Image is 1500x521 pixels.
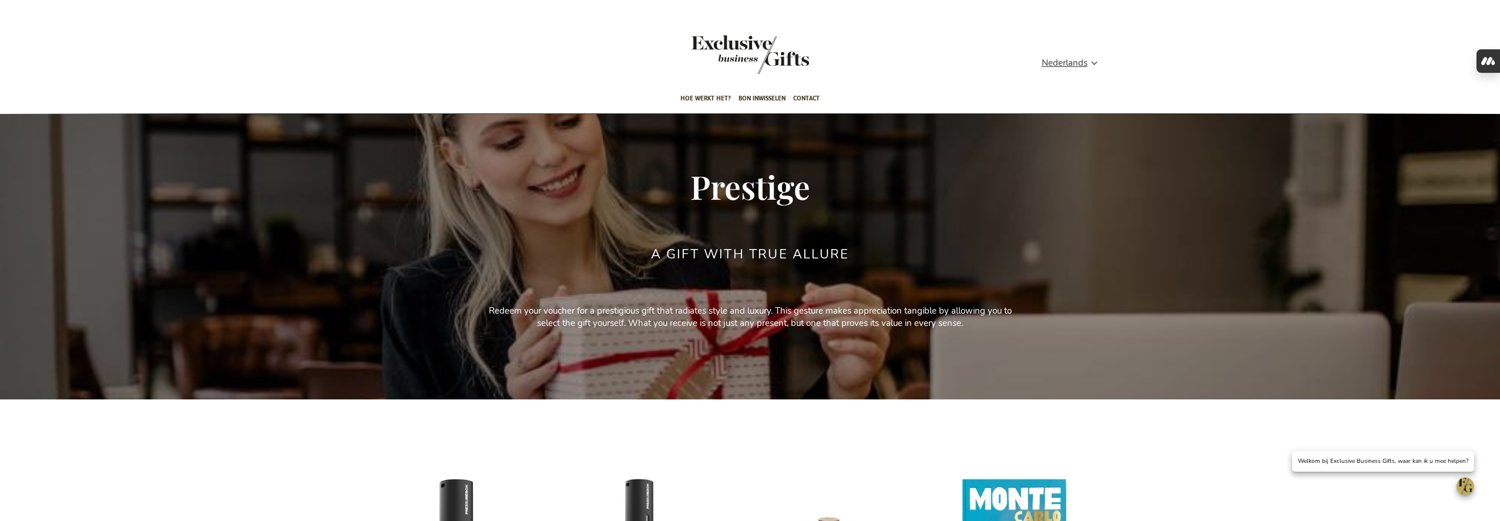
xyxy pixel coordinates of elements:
[1042,56,1105,70] div: Nederlands
[690,164,810,208] span: Prestige
[739,85,786,112] span: Bon inwisselen
[486,305,1015,330] p: Redeem your voucher for a prestigious gift that radiates style and luxury. This gesture makes app...
[1042,56,1088,70] span: Nederlands
[680,85,731,112] span: Hoe werkt het?
[651,247,850,261] h2: a gift with true allure
[793,85,820,112] span: Contact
